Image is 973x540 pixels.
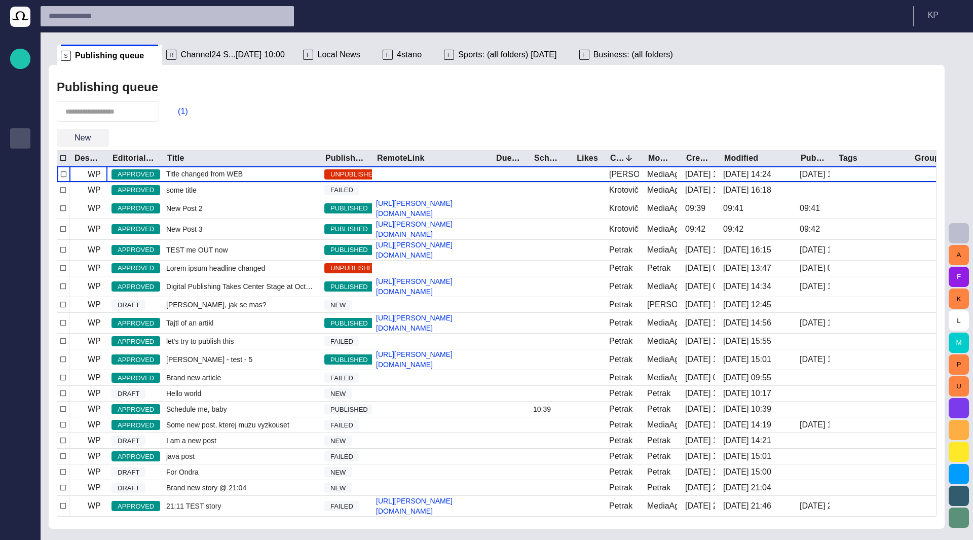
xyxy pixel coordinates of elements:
[61,51,71,61] p: S
[647,169,677,180] div: MediaAgent
[723,388,771,399] div: 9/8 10:17
[88,435,101,447] p: WP
[372,313,491,333] a: [URL][PERSON_NAME][DOMAIN_NAME]
[166,373,221,383] span: Brand new article
[324,300,352,310] span: NEW
[324,373,359,383] span: FAILED
[111,185,160,195] span: APPROVED
[324,318,374,329] span: PUBLISHED
[685,224,705,235] div: 09:42
[111,405,160,415] span: APPROVED
[324,224,374,234] span: PUBLISHED
[723,203,743,214] div: 09:41
[685,451,715,462] div: 9/8 14:22
[647,372,677,383] div: MediaAgent
[14,335,26,345] p: AI Assistant
[609,317,632,329] div: Petrak
[949,289,969,309] button: K
[377,153,425,163] div: RemoteLink
[647,203,677,214] div: MediaAgent
[920,6,967,24] button: KP
[723,354,771,365] div: 9/8 15:01
[609,224,639,235] div: Krotovič
[609,185,639,196] div: Krotovič
[379,45,440,65] div: F4stano
[10,169,30,189] div: Media
[609,451,632,462] div: Petrak
[14,315,26,325] p: [URL][DOMAIN_NAME]
[647,404,670,415] div: Petrak
[533,402,563,417] div: 10:39
[685,185,715,196] div: 9/5 16:14
[88,500,101,512] p: WP
[111,282,160,292] span: APPROVED
[111,501,160,512] span: APPROVED
[609,388,632,399] div: Petrak
[88,450,101,462] p: WP
[111,420,160,430] span: APPROVED
[57,80,158,94] h2: Publishing queue
[915,153,940,163] div: Group
[88,223,101,235] p: WP
[10,351,30,372] div: Octopus
[10,88,30,372] ul: main menu
[14,254,26,264] p: My OctopusX
[723,419,771,430] div: 9/8 14:19
[949,310,969,331] button: L
[88,317,101,329] p: WP
[534,153,559,163] div: Scheduled
[324,467,352,478] span: NEW
[74,153,99,163] div: Destination
[949,245,969,265] button: A
[647,435,670,446] div: Petrak
[372,496,491,516] a: [URL][PERSON_NAME][DOMAIN_NAME]
[166,50,176,60] p: R
[800,500,830,512] div: 9/8 21:38
[949,333,969,353] button: M
[88,466,101,478] p: WP
[324,501,359,512] span: FAILED
[647,419,677,430] div: MediaAgent
[685,263,715,274] div: 9/4 08:40
[723,451,771,462] div: 9/8 15:01
[324,436,352,446] span: NEW
[317,50,360,60] span: Local News
[685,281,715,292] div: 9/4 08:40
[685,203,705,214] div: 09:39
[88,244,101,256] p: WP
[88,280,101,293] p: WP
[299,45,379,65] div: FLocal News
[647,244,677,256] div: MediaAgent
[111,203,160,213] span: APPROVED
[647,224,677,235] div: MediaAgent
[14,132,26,145] span: Publishing queue
[166,354,252,365] span: Karel - test - 5
[622,151,636,165] button: Sort
[14,193,26,205] span: Administration
[609,169,639,180] div: Vasyliev
[685,372,715,383] div: 9/8 09:54
[372,219,491,239] a: [URL][PERSON_NAME][DOMAIN_NAME]
[324,420,359,430] span: FAILED
[14,153,26,163] p: Publishing queue KKK
[609,500,632,512] div: Petrak
[111,169,160,179] span: APPROVED
[609,482,632,493] div: Petrak
[111,483,145,493] span: DRAFT
[14,295,26,305] p: Editorial Admin
[14,173,26,183] p: Media
[88,419,101,431] p: WP
[609,336,632,347] div: Petrak
[609,281,632,292] div: Petrak
[609,203,639,214] div: Krotovič
[166,483,246,493] span: Brand new story @ 21:04
[800,354,830,365] div: 9/5 15:57
[575,45,691,65] div: FBusiness: (all folders)
[647,500,677,512] div: MediaAgent
[685,169,715,180] div: 9/8 11:17
[685,500,715,512] div: 9/8 21:11
[166,300,267,310] span: Ahoj kamo, jak se mas?
[609,466,632,478] div: Petrak
[685,336,715,347] div: 9/5 15:52
[166,169,243,179] span: Title changed from WEB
